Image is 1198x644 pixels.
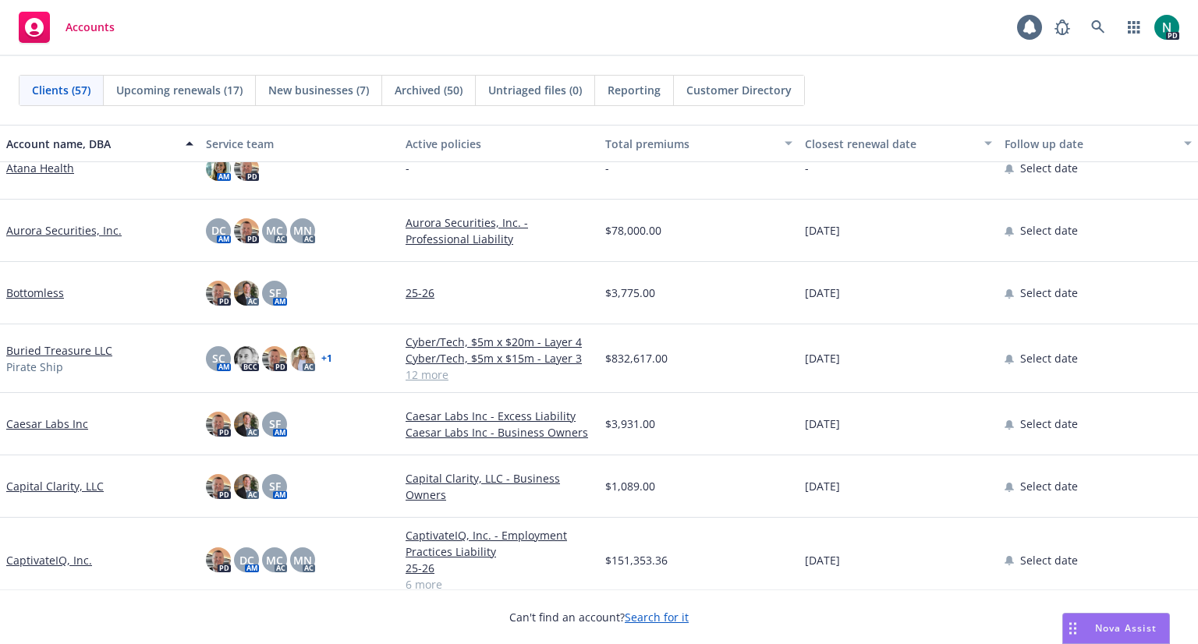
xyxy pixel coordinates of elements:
[206,412,231,437] img: photo
[805,222,840,239] span: [DATE]
[998,125,1198,162] button: Follow up date
[234,156,259,181] img: photo
[269,416,281,432] span: SF
[406,560,593,576] a: 25-26
[234,281,259,306] img: photo
[799,125,998,162] button: Closest renewal date
[12,5,121,49] a: Accounts
[321,354,332,363] a: + 1
[805,478,840,494] span: [DATE]
[239,552,254,568] span: DC
[605,222,661,239] span: $78,000.00
[206,547,231,572] img: photo
[6,285,64,301] a: Bottomless
[406,334,593,350] a: Cyber/Tech, $5m x $20m - Layer 4
[805,552,840,568] span: [DATE]
[625,610,689,625] a: Search for it
[605,350,668,366] span: $832,617.00
[1083,12,1114,43] a: Search
[1020,222,1078,239] span: Select date
[406,424,593,441] a: Caesar Labs Inc - Business Owners
[1062,613,1170,644] button: Nova Assist
[605,160,609,176] span: -
[206,474,231,499] img: photo
[206,156,231,181] img: photo
[1020,160,1078,176] span: Select date
[290,346,315,371] img: photo
[234,346,259,371] img: photo
[212,350,225,366] span: SC
[605,136,775,152] div: Total premiums
[406,527,593,560] a: CaptivateIQ, Inc. - Employment Practices Liability
[266,552,283,568] span: MC
[1020,416,1078,432] span: Select date
[406,470,593,503] a: Capital Clarity, LLC - Business Owners
[211,222,226,239] span: DC
[605,478,655,494] span: $1,089.00
[206,136,393,152] div: Service team
[605,416,655,432] span: $3,931.00
[206,281,231,306] img: photo
[406,285,593,301] a: 25-26
[6,342,112,359] a: Buried Treasure LLC
[234,412,259,437] img: photo
[200,125,399,162] button: Service team
[1020,285,1078,301] span: Select date
[6,478,104,494] a: Capital Clarity, LLC
[605,552,668,568] span: $151,353.36
[234,218,259,243] img: photo
[805,285,840,301] span: [DATE]
[293,552,312,568] span: MN
[509,609,689,625] span: Can't find an account?
[1005,136,1175,152] div: Follow up date
[1020,478,1078,494] span: Select date
[599,125,799,162] button: Total premiums
[406,350,593,366] a: Cyber/Tech, $5m x $15m - Layer 3
[406,576,593,593] a: 6 more
[6,359,63,375] span: Pirate Ship
[6,136,176,152] div: Account name, DBA
[6,160,74,176] a: Atana Health
[399,125,599,162] button: Active policies
[805,160,809,176] span: -
[234,474,259,499] img: photo
[608,82,661,98] span: Reporting
[406,366,593,383] a: 12 more
[1063,614,1083,643] div: Drag to move
[32,82,90,98] span: Clients (57)
[1118,12,1150,43] a: Switch app
[406,160,409,176] span: -
[116,82,243,98] span: Upcoming renewals (17)
[686,82,792,98] span: Customer Directory
[488,82,582,98] span: Untriaged files (0)
[805,416,840,432] span: [DATE]
[406,408,593,424] a: Caesar Labs Inc - Excess Liability
[1047,12,1078,43] a: Report a Bug
[1020,350,1078,366] span: Select date
[805,350,840,366] span: [DATE]
[395,82,463,98] span: Archived (50)
[406,214,593,247] a: Aurora Securities, Inc. - Professional Liability
[269,478,281,494] span: SF
[406,136,593,152] div: Active policies
[6,222,122,239] a: Aurora Securities, Inc.
[605,285,655,301] span: $3,775.00
[1020,552,1078,568] span: Select date
[805,136,975,152] div: Closest renewal date
[262,346,287,371] img: photo
[268,82,369,98] span: New businesses (7)
[1154,15,1179,40] img: photo
[269,285,281,301] span: SF
[6,552,92,568] a: CaptivateIQ, Inc.
[266,222,283,239] span: MC
[6,416,88,432] a: Caesar Labs Inc
[66,21,115,34] span: Accounts
[293,222,312,239] span: MN
[1095,621,1157,635] span: Nova Assist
